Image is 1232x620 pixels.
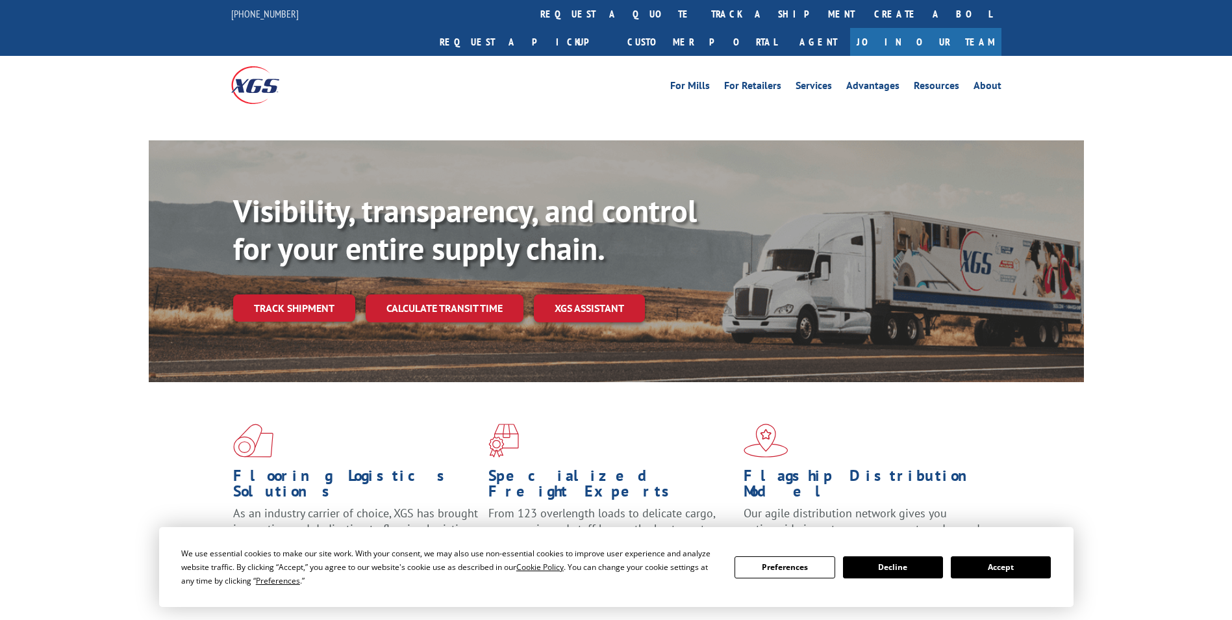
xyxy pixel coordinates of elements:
div: Cookie Consent Prompt [159,527,1074,607]
a: Calculate transit time [366,294,523,322]
a: XGS ASSISTANT [534,294,645,322]
a: Services [796,81,832,95]
h1: Flagship Distribution Model [744,468,989,506]
span: Cookie Policy [516,562,564,573]
a: Advantages [846,81,899,95]
b: Visibility, transparency, and control for your entire supply chain. [233,190,697,268]
button: Accept [951,556,1051,578]
a: Request a pickup [430,28,618,56]
a: Track shipment [233,294,355,322]
a: For Retailers [724,81,781,95]
img: xgs-icon-total-supply-chain-intelligence-red [233,424,273,458]
span: Our agile distribution network gives you nationwide inventory management on demand. [744,506,983,536]
span: As an industry carrier of choice, XGS has brought innovation and dedication to flooring logistics... [233,506,478,552]
a: Resources [914,81,959,95]
img: xgs-icon-flagship-distribution-model-red [744,424,788,458]
button: Decline [843,556,943,578]
img: xgs-icon-focused-on-flooring-red [488,424,519,458]
h1: Specialized Freight Experts [488,468,734,506]
a: Agent [786,28,850,56]
span: Preferences [256,575,300,586]
a: About [974,81,1001,95]
button: Preferences [735,556,835,578]
h1: Flooring Logistics Solutions [233,468,479,506]
a: Customer Portal [618,28,786,56]
a: For Mills [670,81,710,95]
div: We use essential cookies to make our site work. With your consent, we may also use non-essential ... [181,547,719,588]
p: From 123 overlength loads to delicate cargo, our experienced staff knows the best way to move you... [488,506,734,563]
a: Join Our Team [850,28,1001,56]
a: [PHONE_NUMBER] [231,7,299,20]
